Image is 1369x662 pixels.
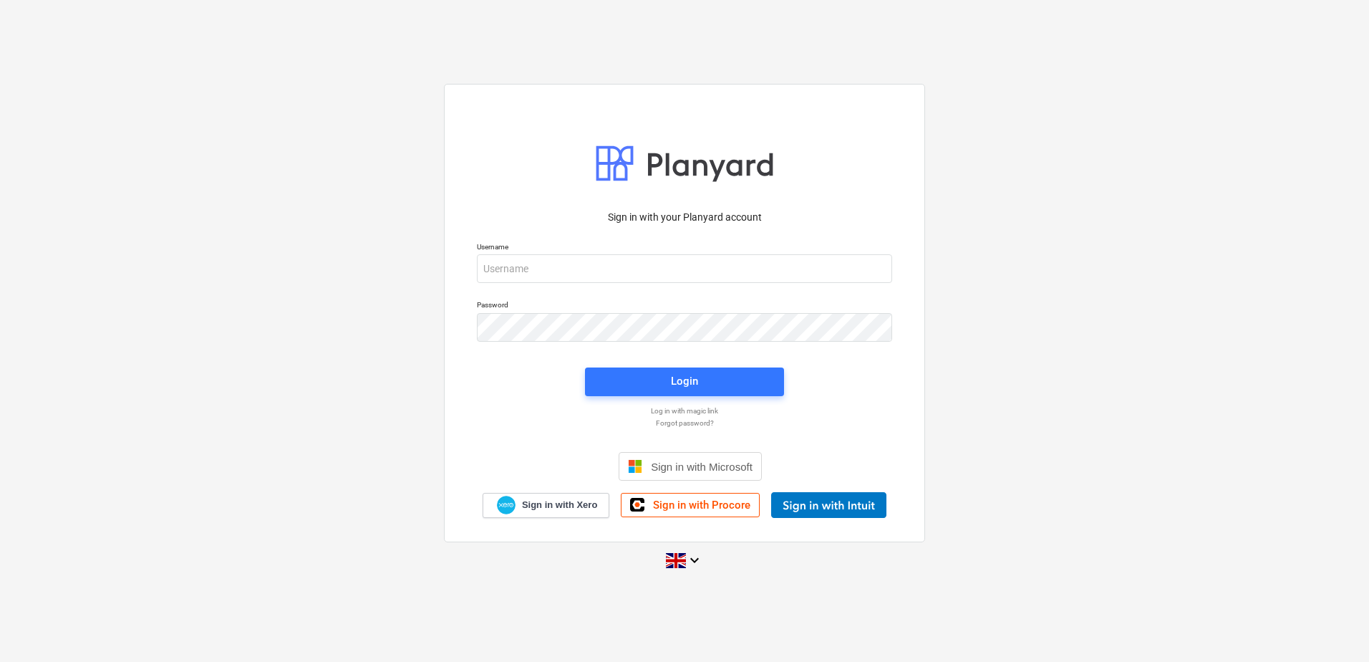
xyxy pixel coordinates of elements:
[477,300,892,312] p: Password
[686,552,703,569] i: keyboard_arrow_down
[585,368,784,396] button: Login
[621,493,760,517] a: Sign in with Procore
[497,496,516,515] img: Xero logo
[470,418,899,428] a: Forgot password?
[477,242,892,254] p: Username
[651,461,753,473] span: Sign in with Microsoft
[653,499,750,512] span: Sign in with Procore
[470,406,899,416] a: Log in with magic link
[671,372,698,390] div: Login
[628,459,642,474] img: Microsoft logo
[483,493,610,518] a: Sign in with Xero
[477,254,892,283] input: Username
[477,210,892,225] p: Sign in with your Planyard account
[522,499,597,512] span: Sign in with Xero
